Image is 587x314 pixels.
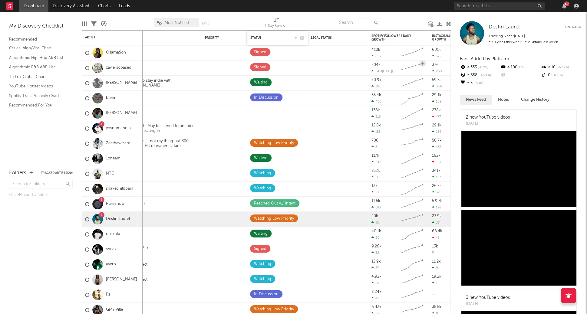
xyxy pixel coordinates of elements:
[106,292,111,297] a: Pz'
[371,244,381,248] div: 9.26k
[85,36,130,39] div: Artist
[254,276,271,283] div: Watching
[371,69,393,73] div: 545 ( [DATE] )
[371,84,381,88] div: 380
[254,185,271,192] div: Watching
[489,25,519,30] span: Destin Laurel
[432,84,442,88] div: 346
[371,251,379,255] div: 32
[466,301,510,307] div: [DATE]
[432,221,440,224] div: 38
[106,186,133,191] a: snakechildpain
[492,95,515,105] button: Notes
[399,227,426,242] svg: Chart title
[106,111,137,116] a: [PERSON_NAME]
[9,36,73,43] div: Recommended
[9,93,67,99] a: Spotify Track Velocity Chart
[432,190,442,194] div: 328
[432,236,440,240] div: -8
[254,49,266,56] div: Signed
[399,106,426,121] svg: Chart title
[254,245,266,253] div: Signed
[254,306,294,313] div: Watching Low Priority
[399,76,426,91] svg: Chart title
[399,242,426,257] svg: Chart title
[500,71,540,79] div: --
[399,197,426,212] svg: Chart title
[460,64,500,71] div: 333
[371,199,380,203] div: 11.5k
[254,170,271,177] div: Watching
[371,54,381,58] div: 897
[250,36,290,40] div: Status
[477,74,491,77] span: -45.4 %
[432,123,441,127] div: 29.1k
[432,260,441,263] div: 11.2k
[106,65,131,70] a: xaviersobased
[432,229,442,233] div: 68.4k
[371,123,381,127] div: 12.8k
[254,64,266,71] div: Signed
[371,290,381,294] div: 2.84k
[399,136,426,151] svg: Chart title
[254,79,268,86] div: Waiting
[432,175,441,179] div: 193
[432,169,440,173] div: 341k
[126,277,150,282] div: in contact
[562,4,566,8] button: 69
[106,247,117,252] a: sneak
[371,221,379,224] div: 30
[205,36,229,40] div: Priority
[336,18,381,27] input: Search...
[371,48,380,52] div: 410k
[489,34,525,38] span: Tracking Since: [DATE]
[106,262,116,267] a: ayerp
[254,94,279,101] div: In Discussion
[371,130,380,134] div: 151
[460,57,509,61] span: Fans Added by Platform
[550,74,563,77] span: -100 %
[399,257,426,272] svg: Chart title
[432,145,441,149] div: 138
[371,229,381,233] div: 40.1k
[565,24,581,30] button: Untrack
[9,23,73,30] div: My Discovery Checklist
[541,71,581,79] div: 0
[371,260,381,263] div: 12.9k
[371,93,381,97] div: 55.4k
[432,93,441,97] div: 29.1k
[473,82,483,85] span: -50 %
[466,114,510,121] div: 2 new YouTube videos
[371,139,378,142] div: 700
[432,63,441,67] div: 376k
[371,205,381,209] div: 193
[371,305,381,309] div: 6.43k
[371,266,379,270] div: 37
[254,155,268,162] div: Waiting
[101,15,107,33] div: A&R Pipeline
[371,145,377,149] div: 3
[106,96,115,101] a: bunii
[399,272,426,287] svg: Chart title
[254,291,279,298] div: In Discussion
[564,2,569,6] div: 69
[432,48,441,52] div: 601k
[466,121,510,127] div: [DATE]
[432,266,438,270] div: 9
[371,100,381,103] div: 430
[489,41,522,44] span: 1.1k fans this week
[126,202,148,207] div: Mink 3.0
[82,15,87,33] div: Edit Columns
[432,251,434,254] div: 0
[432,160,441,164] div: -23
[432,54,441,58] div: 372
[293,35,299,41] button: Filter by Status
[432,130,441,134] div: 134
[477,66,488,69] span: -6.2 %
[399,121,426,136] svg: Chart title
[371,78,381,82] div: 70.9k
[432,139,442,142] div: 50.7k
[432,275,441,279] div: 19.2k
[432,69,442,73] div: 269
[466,295,510,301] div: 3 new YouTube videos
